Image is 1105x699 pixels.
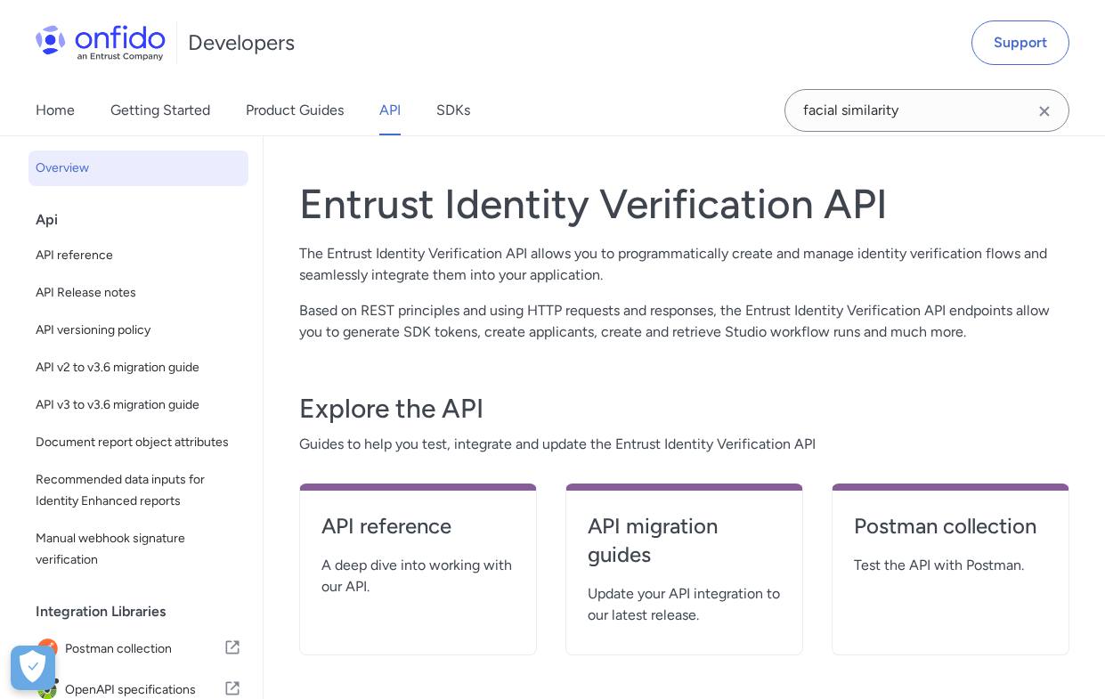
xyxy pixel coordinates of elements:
span: Recommended data inputs for Identity Enhanced reports [36,469,241,512]
a: Postman collection [854,512,1047,555]
a: IconPostman collectionPostman collection [28,630,248,669]
img: IconPostman collection [36,637,65,662]
span: Document report object attributes [36,432,241,453]
span: API versioning policy [36,320,241,341]
a: API v2 to v3.6 migration guide [28,350,248,386]
span: API v2 to v3.6 migration guide [36,357,241,378]
a: API migration guides [588,512,781,583]
span: Test the API with Postman. [854,555,1047,576]
a: Getting Started [110,85,210,135]
a: API Release notes [28,275,248,311]
button: Open Preferences [11,646,55,690]
svg: Clear search field button [1034,101,1055,122]
div: Api [36,202,256,238]
h1: Developers [188,28,295,57]
a: Support [971,20,1069,65]
a: API reference [321,512,515,555]
a: Product Guides [246,85,344,135]
div: Cookie Preferences [11,646,55,690]
a: Manual webhook signature verification [28,521,248,578]
h4: API reference [321,512,515,541]
div: Integration Libraries [36,594,256,630]
span: Manual webhook signature verification [36,528,241,571]
p: Based on REST principles and using HTTP requests and responses, the Entrust Identity Verification... [299,300,1069,343]
input: Onfido search input field [784,89,1069,132]
h4: API migration guides [588,512,781,569]
span: API v3 to v3.6 migration guide [36,394,241,416]
span: A deep dive into working with our API. [321,555,515,597]
a: API [379,85,401,135]
a: SDKs [436,85,470,135]
p: The Entrust Identity Verification API allows you to programmatically create and manage identity v... [299,243,1069,286]
img: Onfido Logo [36,25,166,61]
h4: Postman collection [854,512,1047,541]
span: Update your API integration to our latest release. [588,583,781,626]
a: API reference [28,238,248,273]
span: API Release notes [36,282,241,304]
h1: Entrust Identity Verification API [299,179,1069,229]
a: Document report object attributes [28,425,248,460]
a: API versioning policy [28,313,248,348]
span: Overview [36,158,241,179]
span: Postman collection [65,637,223,662]
span: Guides to help you test, integrate and update the Entrust Identity Verification API [299,434,1069,455]
a: Recommended data inputs for Identity Enhanced reports [28,462,248,519]
h3: Explore the API [299,391,1069,427]
a: Home [36,85,75,135]
span: API reference [36,245,241,266]
a: Overview [28,150,248,186]
a: API v3 to v3.6 migration guide [28,387,248,423]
